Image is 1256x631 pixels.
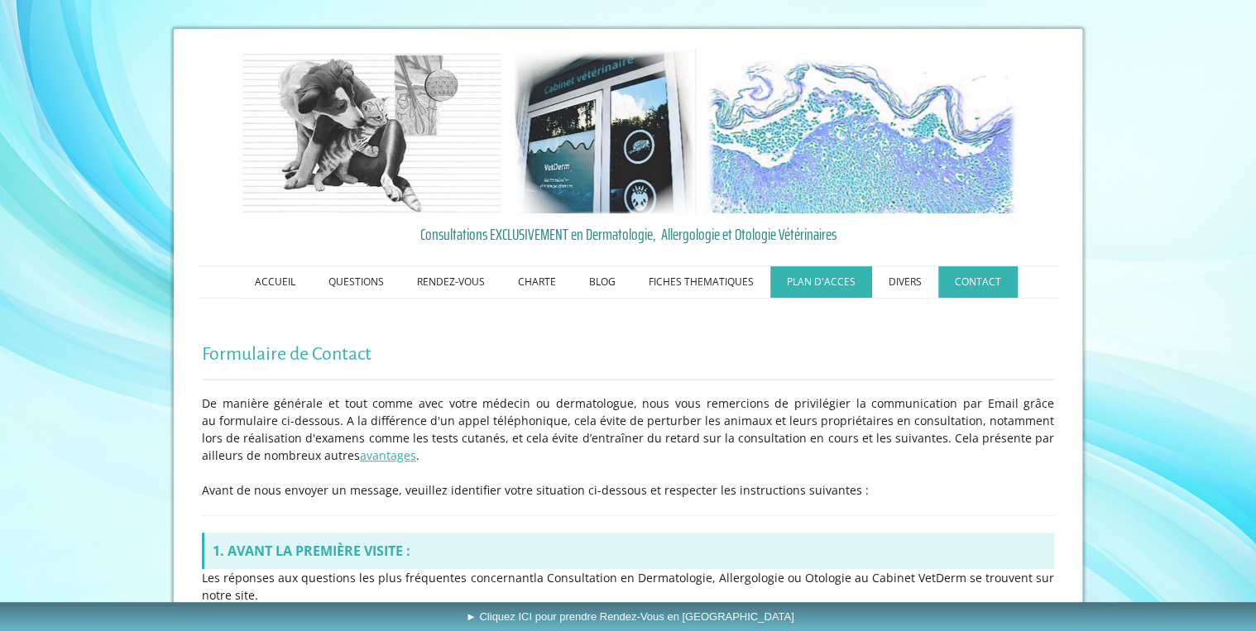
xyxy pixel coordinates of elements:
span: De manière générale et tout comme avec votre médecin ou dermatologue, nous vous remercions de pri... [202,395,1054,463]
h1: Formulaire de Contact [202,344,1054,365]
a: Consultations EXCLUSIVEMENT en Dermatologie, Allergologie et Otologie Vétérinaires [202,222,1054,246]
a: QUESTIONS [312,266,400,298]
a: CHARTE [501,266,573,298]
a: RENDEZ-VOUS [400,266,501,298]
a: BLOG [573,266,632,298]
p: la Consultation en Dermatologie, Allergologie ou Otologie au Cabinet VetDerm se trouvent sur notr... [202,569,1054,604]
a: ACCUEIL [238,266,312,298]
span: ► Cliquez ICI pour prendre Rendez-Vous en [GEOGRAPHIC_DATA] [466,610,794,623]
strong: 1. AVANT LA PREMIÈRE VISITE : [213,542,410,560]
a: FICHES THEMATIQUES [632,266,770,298]
a: PLAN D'ACCES [770,266,872,298]
a: DIVERS [872,266,938,298]
span: Les réponses aux questions les plus fréquentes concernant [202,570,533,586]
a: CONTACT [938,266,1018,298]
a: avantages [360,447,416,463]
span: Avant de nous envoyer un message, veuillez identifier votre situation ci-dessous et respecter les... [202,482,869,498]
